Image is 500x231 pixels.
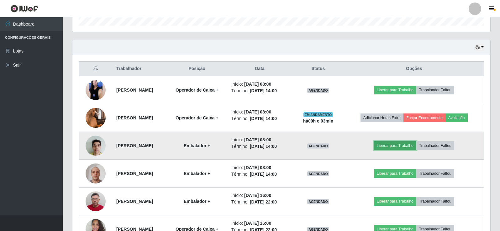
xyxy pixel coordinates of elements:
li: Término: [231,199,288,205]
img: 1723391026413.jpeg [86,160,106,187]
strong: há 00 h e 03 min [303,118,334,123]
strong: Operador de Caixa + [176,115,218,120]
button: Liberar para Trabalho [374,86,416,94]
img: 1708009688569.jpeg [86,132,106,159]
span: AGENDADO [307,199,329,204]
th: Posição [166,62,228,76]
img: 1743178705406.jpeg [86,68,106,112]
button: Trabalhador Faltou [416,197,454,206]
strong: [PERSON_NAME] [116,115,153,120]
button: Trabalhador Faltou [416,86,454,94]
li: Início: [231,192,288,199]
li: Início: [231,81,288,88]
img: 1740599758812.jpeg [86,100,106,136]
time: [DATE] 08:00 [244,109,271,114]
span: EM ANDAMENTO [303,112,333,117]
time: [DATE] 14:00 [250,172,277,177]
li: Término: [231,143,288,150]
time: [DATE] 14:00 [250,88,277,93]
strong: Embalador + [184,199,210,204]
strong: Embalador + [184,171,210,176]
th: Data [228,62,292,76]
time: [DATE] 08:00 [244,82,271,87]
time: [DATE] 16:00 [244,221,271,226]
time: [DATE] 08:00 [244,137,271,142]
li: Início: [231,109,288,115]
button: Liberar para Trabalho [374,141,416,150]
th: Status [292,62,344,76]
button: Trabalhador Faltou [416,169,454,178]
button: Liberar para Trabalho [374,169,416,178]
time: [DATE] 14:00 [250,144,277,149]
th: Opções [345,62,484,76]
strong: [PERSON_NAME] [116,171,153,176]
img: CoreUI Logo [10,5,38,13]
span: AGENDADO [307,143,329,148]
button: Trabalhador Faltou [416,141,454,150]
li: Início: [231,137,288,143]
strong: [PERSON_NAME] [116,88,153,93]
time: [DATE] 14:00 [250,116,277,121]
th: Trabalhador [113,62,166,76]
button: Adicionar Horas Extra [361,113,403,122]
strong: Embalador + [184,143,210,148]
strong: [PERSON_NAME] [116,143,153,148]
li: Término: [231,88,288,94]
li: Término: [231,171,288,178]
button: Liberar para Trabalho [374,197,416,206]
strong: Operador de Caixa + [176,88,218,93]
strong: [PERSON_NAME] [116,199,153,204]
img: 1729117608553.jpeg [86,188,106,215]
button: Avaliação [445,113,468,122]
li: Início: [231,164,288,171]
li: Início: [231,220,288,227]
span: AGENDADO [307,88,329,93]
time: [DATE] 08:00 [244,165,271,170]
li: Término: [231,115,288,122]
button: Forçar Encerramento [403,113,445,122]
time: [DATE] 16:00 [244,193,271,198]
time: [DATE] 22:00 [250,199,277,204]
span: AGENDADO [307,171,329,176]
